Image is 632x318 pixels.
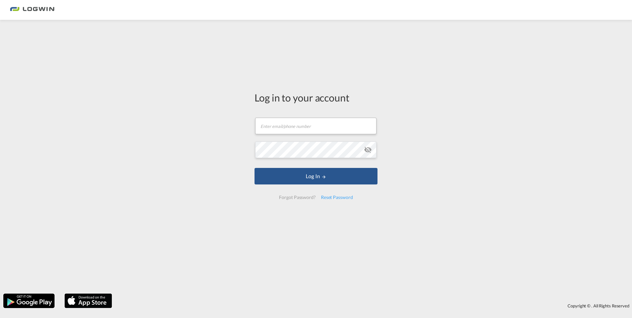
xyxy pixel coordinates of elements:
[318,191,356,203] div: Reset Password
[255,168,377,184] button: LOGIN
[255,91,377,104] div: Log in to your account
[364,146,372,154] md-icon: icon-eye-off
[276,191,318,203] div: Forgot Password?
[255,118,376,134] input: Enter email/phone number
[10,3,55,18] img: bc73a0e0d8c111efacd525e4c8ad7d32.png
[64,293,113,309] img: apple.png
[115,300,632,311] div: Copyright © . All Rights Reserved
[3,293,55,309] img: google.png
